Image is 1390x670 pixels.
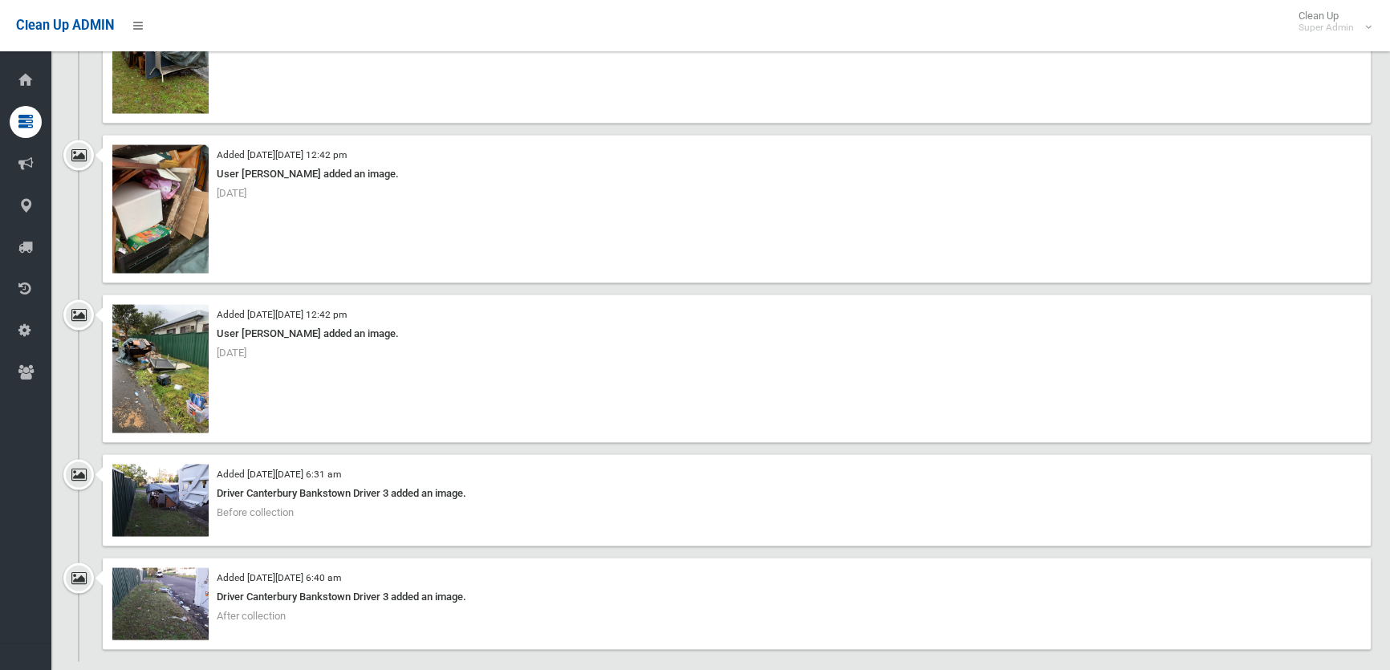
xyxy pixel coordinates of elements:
small: Added [DATE][DATE] 6:31 am [217,469,341,480]
span: Clean Up ADMIN [16,18,114,33]
small: Super Admin [1299,22,1354,34]
small: Added [DATE][DATE] 6:40 am [217,572,341,583]
img: IMG_3656.JPG [112,145,209,274]
span: Before collection [217,506,294,518]
img: 2025-09-1506.31.136389439897715725950.jpg [112,465,209,537]
small: Added [DATE][DATE] 12:42 pm [217,149,347,160]
span: After collection [217,610,286,622]
span: [DATE] [217,187,246,199]
div: Driver Canterbury Bankstown Driver 3 added an image. [112,484,1361,503]
img: 2025-09-1506.40.465090831766355413499.jpg [112,568,209,640]
img: IMG_3649.JPG [112,305,209,433]
div: User [PERSON_NAME] added an image. [112,164,1361,184]
span: [DATE] [217,347,246,359]
div: Driver Canterbury Bankstown Driver 3 added an image. [112,587,1361,607]
div: User [PERSON_NAME] added an image. [112,324,1361,343]
span: Clean Up [1290,10,1370,34]
small: Added [DATE][DATE] 12:42 pm [217,309,347,320]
